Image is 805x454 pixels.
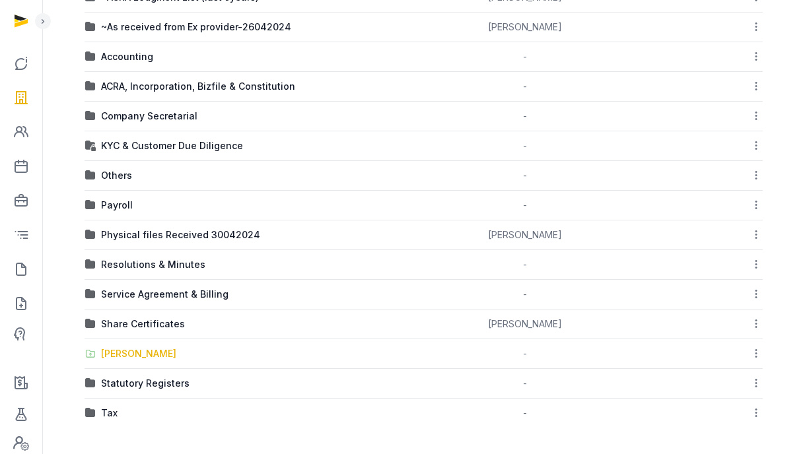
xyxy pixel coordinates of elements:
td: - [475,369,575,399]
img: folder.svg [85,378,96,389]
img: folder.svg [85,200,96,211]
td: [PERSON_NAME] [475,220,575,250]
td: - [475,131,575,161]
div: Physical files Received 30042024 [101,228,260,242]
td: - [475,102,575,131]
div: Tax [101,406,118,420]
div: Others [101,169,132,182]
td: - [475,72,575,102]
td: - [475,191,575,220]
td: [PERSON_NAME] [475,309,575,339]
td: [PERSON_NAME] [475,13,575,42]
div: Statutory Registers [101,377,190,390]
img: folder-upload.svg [85,348,96,359]
img: folder.svg [85,111,96,121]
img: folder.svg [85,289,96,300]
td: - [475,161,575,191]
div: Accounting [101,50,153,63]
img: folder.svg [85,319,96,329]
img: folder.svg [85,170,96,181]
div: [PERSON_NAME] [101,347,176,360]
td: - [475,399,575,428]
img: folder.svg [85,81,96,92]
div: Company Secretarial [101,110,197,123]
img: folder.svg [85,230,96,240]
div: Share Certificates [101,317,185,331]
td: - [475,250,575,280]
img: folder-locked-icon.svg [85,141,96,151]
div: ACRA, Incorporation, Bizfile & Constitution [101,80,295,93]
div: Service Agreement & Billing [101,288,228,301]
td: - [475,280,575,309]
img: folder.svg [85,408,96,418]
div: KYC & Customer Due Diligence [101,139,243,152]
div: Resolutions & Minutes [101,258,205,271]
td: - [475,339,575,369]
div: ~As received from Ex provider-26042024 [101,20,291,34]
img: folder.svg [85,51,96,62]
img: folder.svg [85,259,96,270]
img: folder.svg [85,22,96,32]
div: Payroll [101,199,133,212]
td: - [475,42,575,72]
